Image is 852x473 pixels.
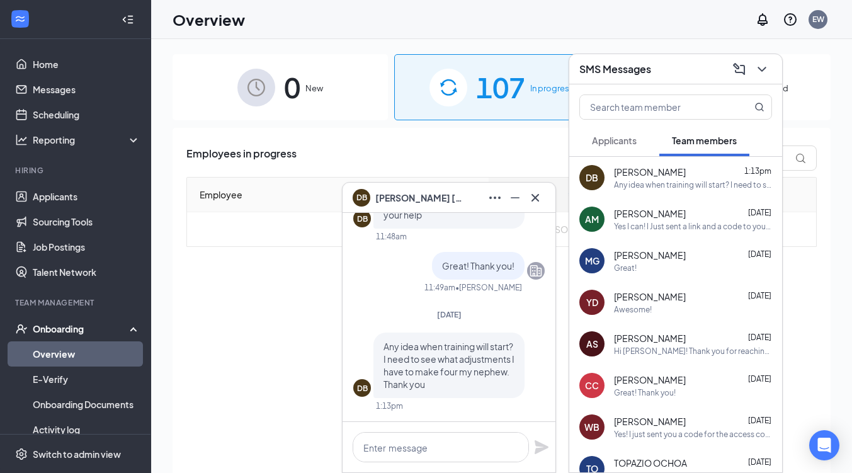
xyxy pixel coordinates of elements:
button: ChevronDown [752,59,772,79]
a: Activity log [33,417,140,442]
span: 1:13pm [744,166,771,176]
svg: Cross [528,190,543,205]
span: [PERSON_NAME] [614,249,686,261]
button: Cross [525,188,545,208]
button: Ellipses [485,188,505,208]
a: Sourcing Tools [33,209,140,234]
div: Yes I can! I Just sent a link and a code to your email. Let me know if it went through. Thanks! [614,221,772,232]
span: Applicants [592,135,637,146]
svg: Company [528,263,543,278]
h1: Overview [173,9,245,30]
h3: SMS Messages [579,62,651,76]
svg: Ellipses [487,190,503,205]
svg: QuestionInfo [783,12,798,27]
a: Talent Network [33,259,140,285]
div: DB [357,383,368,394]
div: Switch to admin view [33,448,121,460]
div: CC [585,379,599,392]
span: • [PERSON_NAME] [455,282,522,293]
div: Great! Thank you! [614,387,676,398]
div: Great! [614,263,637,273]
div: 11:49am [424,282,455,293]
div: AM [585,213,599,225]
div: EW [812,14,824,25]
svg: Settings [15,448,28,460]
div: Yes! I just sent you a code for the access code for your food handlers permit. [614,429,772,440]
a: Onboarding Documents [33,392,140,417]
div: Awesome! [614,304,652,315]
div: YD [586,296,598,309]
svg: UserCheck [15,322,28,335]
span: [DATE] [748,457,771,467]
div: Team Management [15,297,138,308]
span: [DATE] [748,416,771,425]
span: Employees in progress [186,145,297,171]
div: AS [586,338,598,350]
svg: WorkstreamLogo [14,13,26,25]
a: Messages [33,77,140,102]
button: ComposeMessage [729,59,749,79]
div: Reporting [33,134,141,146]
th: Process [418,178,489,212]
div: MG [585,254,599,267]
div: Onboarding [33,322,130,335]
a: E-Verify [33,367,140,392]
span: [DATE] [748,208,771,217]
svg: Plane [534,440,549,455]
span: [PERSON_NAME] [614,290,686,303]
div: Hiring [15,165,138,176]
div: Hi [PERSON_NAME]! Thank you for reaching out, I just sent you a code and a link to complete your ... [614,346,772,356]
svg: Collapse [122,13,134,26]
span: 107 [476,66,525,109]
span: [PERSON_NAME] [614,332,686,345]
span: [DATE] [437,310,462,319]
span: [DATE] [748,374,771,384]
button: Minimize [505,188,525,208]
span: [DATE] [748,333,771,342]
span: [PERSON_NAME] [PERSON_NAME] [375,191,463,205]
a: Applicants [33,184,140,209]
span: Great! Thank you! [442,260,514,271]
th: Employee [187,178,344,212]
svg: Notifications [755,12,770,27]
div: DB [586,171,598,184]
td: No results matched search terms: [PERSON_NAME] [187,212,816,246]
a: Scheduling [33,102,140,127]
span: [PERSON_NAME] [614,207,686,220]
div: WB [584,421,599,433]
span: [PERSON_NAME] [614,166,686,178]
th: Location [344,178,418,212]
svg: Analysis [15,134,28,146]
span: Any idea when training will start? I need to see what adjustments I have to make four my nephew. ... [383,341,514,390]
div: Open Intercom Messenger [809,430,839,460]
svg: MagnifyingGlass [754,102,764,112]
svg: Minimize [508,190,523,205]
span: 0 [284,66,300,109]
svg: ChevronDown [754,62,770,77]
span: [DATE] [748,249,771,259]
div: DB [357,214,368,224]
span: In progress [530,82,574,94]
span: [PERSON_NAME] [614,415,686,428]
input: Search team member [580,95,729,119]
a: Job Postings [33,234,140,259]
div: Any idea when training will start? I need to see what adjustments I have to make four my nephew. ... [614,180,772,190]
span: [PERSON_NAME] [614,373,686,386]
a: Overview [33,341,140,367]
div: 1:13pm [376,401,403,411]
span: [DATE] [748,291,771,300]
span: Team members [672,135,737,146]
svg: ComposeMessage [732,62,747,77]
a: Home [33,52,140,77]
span: TOPAZIO OCHOA [614,457,687,469]
span: New [305,82,323,94]
div: 11:48am [376,231,407,242]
